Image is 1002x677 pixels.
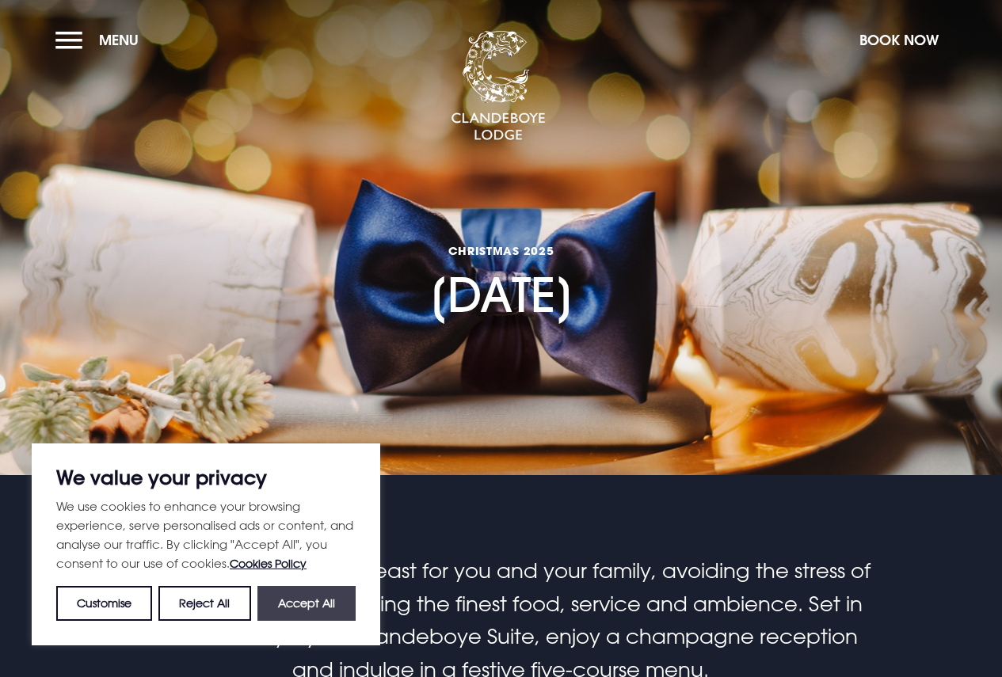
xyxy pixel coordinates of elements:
[429,243,574,258] span: CHRISTMAS 2025
[158,586,250,621] button: Reject All
[852,23,947,57] button: Book Now
[230,557,307,570] a: Cookies Policy
[99,31,139,49] span: Menu
[451,31,546,142] img: Clandeboye Lodge
[56,496,356,573] p: We use cookies to enhance your browsing experience, serve personalised ads or content, and analys...
[257,586,356,621] button: Accept All
[56,468,356,487] p: We value your privacy
[429,160,574,324] h1: [DATE]
[55,23,147,57] button: Menu
[56,586,152,621] button: Customise
[32,443,380,645] div: We value your privacy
